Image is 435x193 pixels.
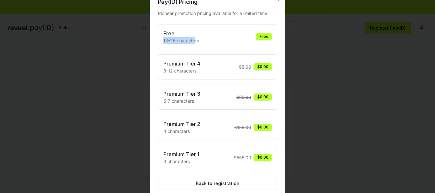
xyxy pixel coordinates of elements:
div: $0.00 [254,63,272,70]
p: 3 characters [163,158,199,165]
h3: Premium Tier 2 [163,120,200,128]
div: $0.00 [254,124,272,131]
p: 13-25 characters [163,37,199,44]
p: 4 characters [163,128,200,134]
span: $ 5.00 [239,64,251,70]
div: $0.00 [254,93,272,100]
span: $ 55.00 [236,94,251,100]
span: $ 155.00 [234,124,251,131]
button: Back to registration [158,178,277,189]
h3: Premium Tier 3 [163,90,200,98]
h3: Premium Tier 1 [163,150,199,158]
p: 8-12 characters [163,67,200,74]
h3: Premium Tier 4 [163,60,200,67]
div: $0.00 [254,154,272,161]
h3: Free [163,30,199,37]
div: Pioneer promotion pricing available for a limited time [158,10,277,17]
div: Free [256,33,272,40]
span: $ 555.00 [234,154,251,161]
p: 5-7 characters [163,98,200,104]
